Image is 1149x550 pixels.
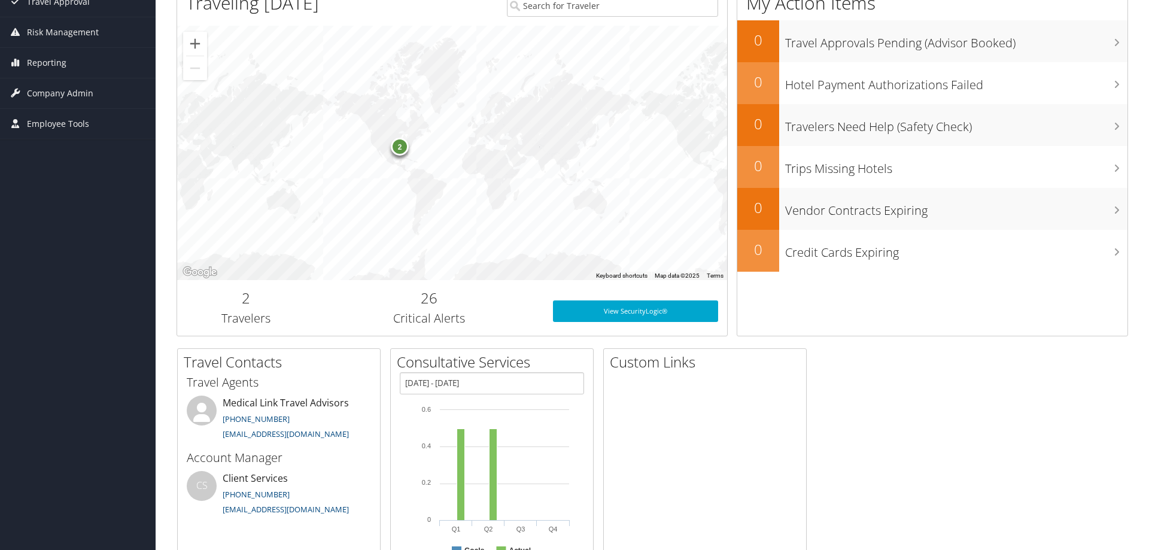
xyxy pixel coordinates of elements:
text: Q2 [484,525,493,533]
h2: Travel Contacts [184,352,380,372]
h2: 26 [324,288,535,308]
h3: Credit Cards Expiring [785,238,1127,261]
a: View SecurityLogic® [553,300,718,322]
tspan: 0.2 [422,479,431,486]
h2: Custom Links [610,352,806,372]
h2: 0 [737,239,779,260]
button: Zoom in [183,32,207,56]
a: 0Travel Approvals Pending (Advisor Booked) [737,20,1127,62]
text: Q4 [549,525,558,533]
h2: 0 [737,72,779,92]
tspan: 0.6 [422,406,431,413]
a: Open this area in Google Maps (opens a new window) [180,265,220,280]
h3: Travel Approvals Pending (Advisor Booked) [785,29,1127,51]
h3: Travel Agents [187,374,371,391]
h2: 2 [186,288,306,308]
img: Google [180,265,220,280]
a: 0Travelers Need Help (Safety Check) [737,104,1127,146]
h2: 0 [737,197,779,218]
a: [PHONE_NUMBER] [223,414,290,424]
tspan: 0 [427,516,431,523]
h3: Travelers [186,310,306,327]
a: [EMAIL_ADDRESS][DOMAIN_NAME] [223,429,349,439]
span: Map data ©2025 [655,272,700,279]
h3: Vendor Contracts Expiring [785,196,1127,219]
a: [PHONE_NUMBER] [223,489,290,500]
text: Q1 [452,525,461,533]
button: Zoom out [183,56,207,80]
h2: 0 [737,114,779,134]
a: 0Trips Missing Hotels [737,146,1127,188]
span: Employee Tools [27,109,89,139]
a: 0Credit Cards Expiring [737,230,1127,272]
button: Keyboard shortcuts [596,272,648,280]
h2: 0 [737,30,779,50]
a: 0Hotel Payment Authorizations Failed [737,62,1127,104]
h3: Critical Alerts [324,310,535,327]
h3: Account Manager [187,449,371,466]
h3: Trips Missing Hotels [785,154,1127,177]
div: 2 [391,137,409,155]
li: Client Services [181,471,377,520]
span: Company Admin [27,78,93,108]
h3: Travelers Need Help (Safety Check) [785,113,1127,135]
h2: Consultative Services [397,352,593,372]
div: CS [187,471,217,501]
a: Terms (opens in new tab) [707,272,724,279]
span: Risk Management [27,17,99,47]
tspan: 0.4 [422,442,431,449]
a: 0Vendor Contracts Expiring [737,188,1127,230]
li: Medical Link Travel Advisors [181,396,377,445]
h2: 0 [737,156,779,176]
span: Reporting [27,48,66,78]
text: Q3 [516,525,525,533]
h3: Hotel Payment Authorizations Failed [785,71,1127,93]
a: [EMAIL_ADDRESS][DOMAIN_NAME] [223,504,349,515]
